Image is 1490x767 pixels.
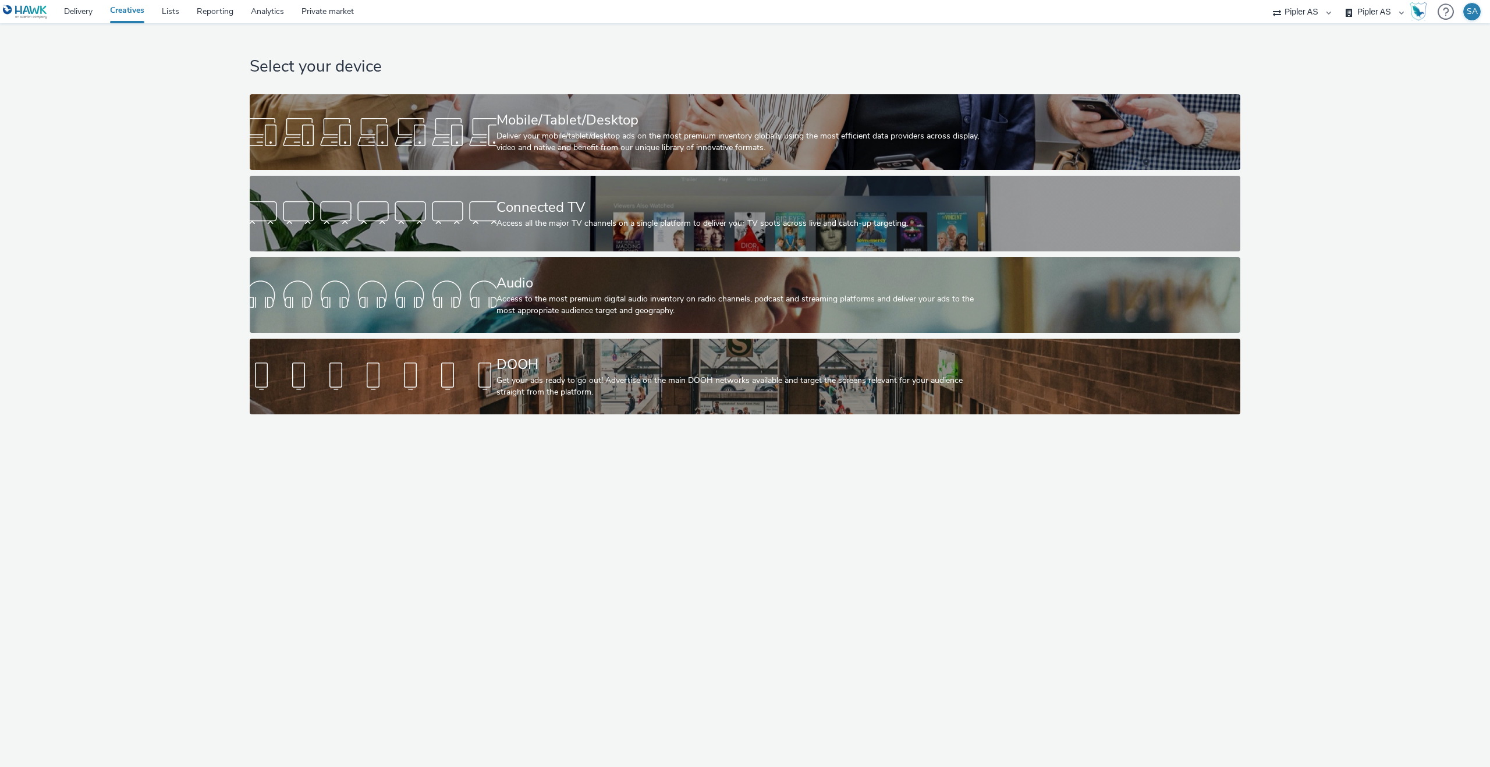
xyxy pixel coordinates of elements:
[1467,3,1478,20] div: SA
[250,94,1240,170] a: Mobile/Tablet/DesktopDeliver your mobile/tablet/desktop ads on the most premium inventory globall...
[496,218,989,229] div: Access all the major TV channels on a single platform to deliver your TV spots across live and ca...
[496,130,989,154] div: Deliver your mobile/tablet/desktop ads on the most premium inventory globally using the most effi...
[496,197,989,218] div: Connected TV
[3,5,48,19] img: undefined Logo
[1410,2,1427,21] img: Hawk Academy
[250,56,1240,78] h1: Select your device
[250,257,1240,333] a: AudioAccess to the most premium digital audio inventory on radio channels, podcast and streaming ...
[1410,2,1432,21] a: Hawk Academy
[496,273,989,293] div: Audio
[496,375,989,399] div: Get your ads ready to go out! Advertise on the main DOOH networks available and target the screen...
[250,339,1240,414] a: DOOHGet your ads ready to go out! Advertise on the main DOOH networks available and target the sc...
[250,176,1240,251] a: Connected TVAccess all the major TV channels on a single platform to deliver your TV spots across...
[496,293,989,317] div: Access to the most premium digital audio inventory on radio channels, podcast and streaming platf...
[496,110,989,130] div: Mobile/Tablet/Desktop
[496,354,989,375] div: DOOH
